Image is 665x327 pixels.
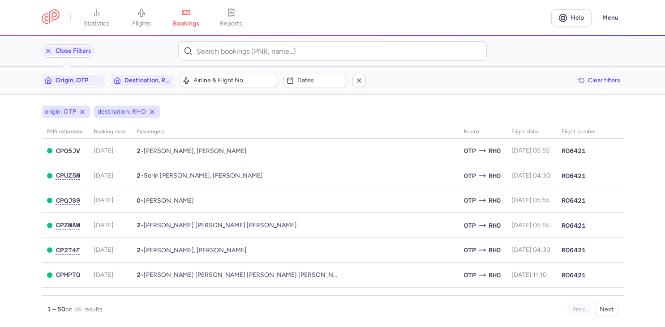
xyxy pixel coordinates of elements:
span: Clear filters [588,77,620,84]
button: Airline & Flight No. [180,74,278,87]
button: CP2T4F [56,246,80,254]
span: [DATE] [94,172,114,179]
span: Diagoras, Ródos, Greece [489,295,501,305]
span: [DATE] [94,221,114,229]
span: flights [132,20,151,28]
span: [DATE] [94,147,114,154]
button: Next [595,303,618,316]
th: Route [459,125,506,139]
button: Clear filters [575,74,623,87]
span: Henri Coanda International, Bucharest, Romania [464,221,476,230]
span: • [137,246,247,254]
span: Diagoras, Ródos, Greece [489,171,501,181]
button: CPHPTQ [56,271,80,279]
span: reports [220,20,242,28]
strong: 1 – 50 [47,306,65,313]
span: Help [571,14,584,21]
span: OTP [464,295,476,305]
button: Close filters [42,44,94,58]
span: Sorin Marian SIMIONESCU, Paula SIMIONESCU [144,172,263,179]
span: • [137,221,297,229]
span: OTP [464,270,476,280]
a: flights [119,8,164,28]
button: Prev. [567,303,591,316]
span: Constantin VISIOIU [144,197,194,204]
span: RO6421 [562,171,586,180]
span: bookings [173,20,199,28]
span: [DATE] 05:55 [511,147,549,154]
span: 2 [137,221,141,229]
span: Lorelai Mihaela DRAGUT ULMEANU ANGELESCU, Patric DRAGUT [144,147,247,155]
span: [DATE] [94,196,114,204]
button: CPQJS9 [56,197,80,204]
span: • [137,172,263,179]
span: RO6421 [562,221,586,230]
th: Booking date [88,125,131,139]
span: Diagoras, Ródos, Greece [489,245,501,255]
span: • [137,271,338,279]
button: Dates [283,74,347,87]
th: PNR reference [42,125,88,139]
th: Passengers [131,125,459,139]
span: [DATE] [94,246,114,254]
span: RO6421 [562,271,586,280]
input: Search bookings (PNR, name...) [178,41,487,61]
span: [DATE] 05:55 [511,196,549,204]
a: bookings [164,8,209,28]
button: Destination, RHO [111,74,174,87]
button: CPUZ5M [56,172,80,179]
span: CPQ5JV [56,147,80,154]
a: reports [209,8,253,28]
span: [DATE] 05:55 [511,221,549,229]
span: [DATE] [94,271,114,279]
span: on 56 results [65,306,103,313]
span: Diagoras, Ródos, Greece [489,146,501,156]
span: RO6421 [562,246,586,255]
span: Mihai MIRESCU, Elena-alexandra FLOREA [144,246,247,254]
span: statistics [83,20,110,28]
span: Diagoras, Ródos, Greece [489,270,501,280]
button: CPQ5JV [56,147,80,155]
span: OTP [464,146,476,156]
span: origin: OTP [45,107,76,116]
span: Airline & Flight No. [193,77,275,84]
th: Flight number [556,125,601,139]
span: Henri Coanda International, Bucharest, Romania [464,195,476,205]
button: Origin, OTP [42,74,105,87]
span: OTP [464,245,476,255]
span: Dates [297,77,344,84]
span: • [137,147,247,155]
span: Close filters [56,47,91,55]
span: 2 [137,271,141,278]
span: Henri Coanda International, Bucharest, Romania [464,171,476,181]
span: Destination, RHO [124,77,171,84]
span: • [137,197,194,204]
span: Diagoras, Ródos, Greece [489,221,501,230]
span: Adriana Ana Maria AGACHE, Andrei Robert PHAM [144,271,348,279]
span: RO6421 [562,146,586,155]
span: destination: RHO [98,107,146,116]
a: CitizenPlane red outlined logo [42,9,60,26]
a: statistics [74,8,119,28]
button: Menu [597,9,624,26]
span: RO6421 [562,196,586,205]
span: [DATE] 04:30 [511,246,550,254]
span: Ionel Marin DAMSA, Alexandra Catalina DAMSA [144,221,297,229]
button: CPZMAW [56,221,80,229]
span: 2 [137,246,141,254]
span: [DATE] 04:30 [511,172,550,179]
span: 0 [137,197,141,204]
th: flight date [506,125,556,139]
a: Help [551,9,592,26]
span: Diagoras, Ródos, Greece [489,195,501,205]
span: [DATE] 11:10 [511,271,547,279]
span: CPQJS9 [56,197,80,204]
span: 2 [137,172,141,179]
span: 2 [137,147,141,154]
span: CPUZ5M [56,172,80,179]
span: Origin, OTP [56,77,102,84]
